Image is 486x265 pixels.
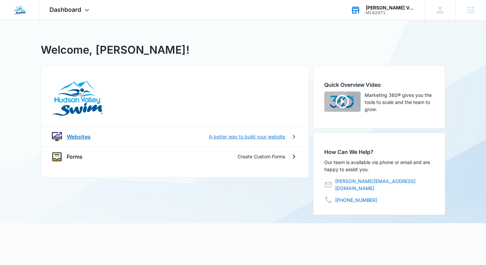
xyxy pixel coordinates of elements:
h1: Welcome, [PERSON_NAME]! [41,42,189,58]
img: forms [52,152,62,162]
a: websiteWebsitesA better way to build your website [41,127,309,147]
img: Quick Overview Video [324,91,361,112]
div: account id [366,10,415,15]
img: Hudson Valley Swim [52,81,102,116]
p: A better way to build your website [209,133,285,140]
p: Forms [67,153,83,161]
div: account name [366,5,415,10]
span: Dashboard [50,6,81,13]
a: [PHONE_NUMBER] [335,196,377,204]
p: Marketing 360® gives you the tools to scale and the team to grow. [365,91,434,113]
p: Create Custom Forms [238,153,285,160]
a: formsFormsCreate Custom Forms [41,147,309,166]
img: website [52,132,62,142]
p: Our team is available via phone or email and are happy to assist you. [324,159,434,173]
h2: Quick Overview Video [324,81,434,89]
img: Hudson Valley Swim [13,4,26,16]
h2: How Can We Help? [324,148,434,156]
p: Websites [67,133,91,141]
a: [PERSON_NAME][EMAIL_ADDRESS][DOMAIN_NAME] [335,178,434,192]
